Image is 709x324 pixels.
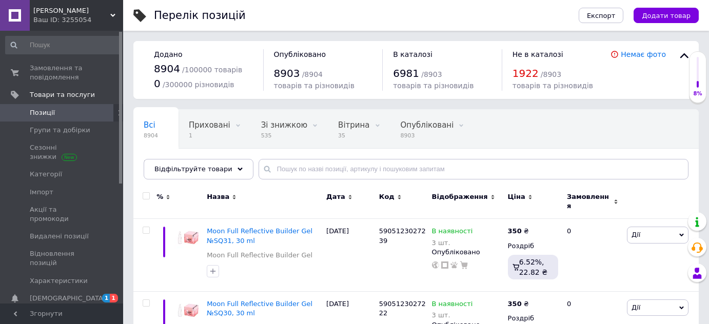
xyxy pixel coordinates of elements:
[508,227,522,235] b: 350
[174,299,202,321] img: Moon Full Reflective Builder Gel №SQ30, 30 ml
[207,300,312,317] a: Moon Full Reflective Builder Gel №SQ30, 30 ml
[587,12,616,19] span: Експорт
[508,192,525,201] span: Ціна
[508,300,522,308] b: 350
[513,67,539,79] span: 1922
[110,294,118,302] span: 1
[274,67,300,79] span: 8903
[541,70,561,78] span: / 8903
[379,227,426,244] span: 5905123027239
[379,192,395,201] span: Код
[432,239,473,247] div: 3 шт.
[189,132,230,139] span: 1
[393,50,432,58] span: В каталозі
[30,276,88,286] span: Характеристики
[30,143,95,161] span: Сезонні знижки
[508,314,558,323] div: Роздріб
[338,120,369,130] span: Вітрина
[393,82,474,90] span: товарів та різновидів
[30,188,53,197] span: Імпорт
[33,6,110,15] span: Sandra_shop_ua
[261,132,307,139] span: 535
[144,159,181,169] span: Без фото
[261,120,307,130] span: Зі знижкою
[421,70,442,78] span: / 8903
[513,50,563,58] span: Не в каталозі
[30,170,62,179] span: Категорії
[154,10,246,21] div: Перелік позицій
[144,120,155,130] span: Всі
[30,90,95,99] span: Товари та послуги
[513,82,593,90] span: товарів та різновидів
[508,227,529,236] div: ₴
[30,108,55,117] span: Позиції
[632,231,640,238] span: Дії
[508,241,558,251] div: Роздріб
[30,294,106,303] span: [DEMOGRAPHIC_DATA]
[259,159,688,179] input: Пошук по назві позиції, артикулу і пошуковим запитам
[432,311,473,319] div: 3 шт.
[154,165,232,173] span: Відфільтруйте товари
[561,219,624,292] div: 0
[432,192,488,201] span: Відображення
[182,66,242,74] span: / 100000 товарів
[432,227,473,238] span: В наявності
[174,227,202,249] img: Moon Full Reflective Builder Gel №SQ31, 30 ml
[634,8,699,23] button: Додати товар
[33,15,123,25] div: Ваш ID: 3255054
[5,36,121,54] input: Пошук
[163,80,234,89] span: / 300000 різновидів
[326,192,345,201] span: Дата
[154,50,182,58] span: Додано
[154,63,180,75] span: 8904
[207,192,229,201] span: Назва
[508,299,529,309] div: ₴
[690,90,706,97] div: 8%
[642,12,691,19] span: Додати товар
[30,205,95,224] span: Акції та промокоди
[324,219,377,292] div: [DATE]
[401,120,454,130] span: Опубліковані
[102,294,110,302] span: 1
[621,50,666,58] a: Немає фото
[207,227,312,244] a: Moon Full Reflective Builder Gel №SQ31, 30 ml
[567,192,611,211] span: Замовлення
[30,126,90,135] span: Групи та добірки
[144,132,158,139] span: 8904
[156,192,163,201] span: %
[30,64,95,82] span: Замовлення та повідомлення
[154,77,161,90] span: 0
[519,258,547,276] span: 6.52%, 22.82 ₴
[432,248,503,257] div: Опубліковано
[379,300,426,317] span: 5905123027222
[274,82,354,90] span: товарів та різновидів
[30,249,95,268] span: Відновлення позицій
[432,300,473,311] span: В наявності
[401,132,454,139] span: 8903
[393,67,419,79] span: 6981
[579,8,624,23] button: Експорт
[302,70,323,78] span: / 8904
[189,120,230,130] span: Приховані
[207,251,312,260] a: Moon Full Reflective Builder Gel
[338,132,369,139] span: 35
[30,232,89,241] span: Видалені позиції
[632,303,640,311] span: Дії
[274,50,326,58] span: Опубліковано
